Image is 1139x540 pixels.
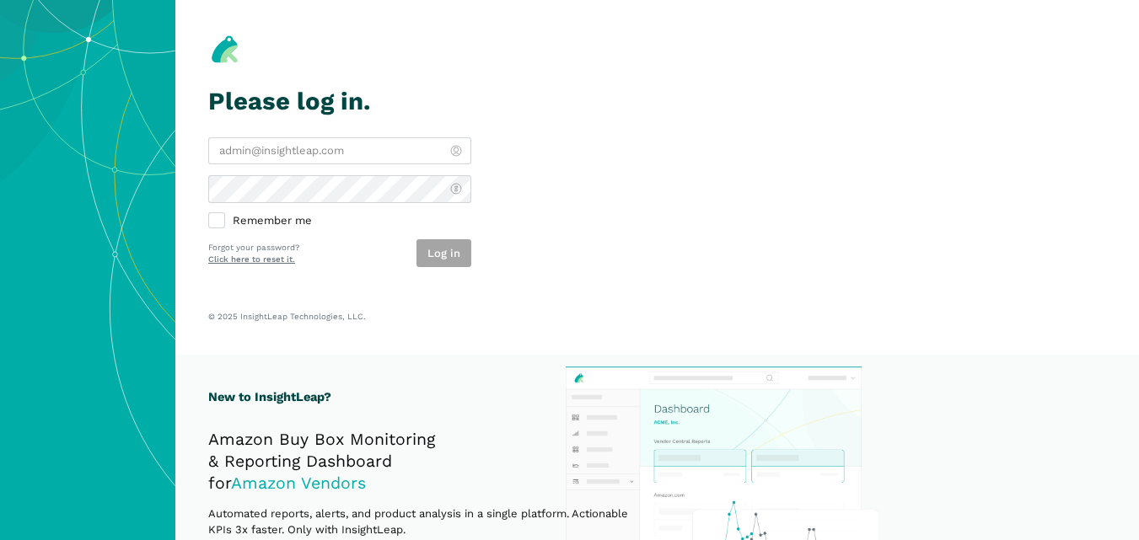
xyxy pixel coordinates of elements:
h2: Amazon Buy Box Monitoring & Reporting Dashboard for [208,429,647,495]
p: Automated reports, alerts, and product analysis in a single platform. Actionable KPIs 3x faster. ... [208,505,647,538]
h1: Please log in. [208,88,471,115]
input: admin@insightleap.com [208,137,471,165]
a: Click here to reset it. [208,254,295,264]
span: Amazon Vendors [231,473,366,493]
p: Forgot your password? [208,242,299,254]
h1: New to InsightLeap? [208,388,647,407]
label: Remember me [208,214,471,229]
p: © 2025 InsightLeap Technologies, LLC. [208,311,1106,322]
